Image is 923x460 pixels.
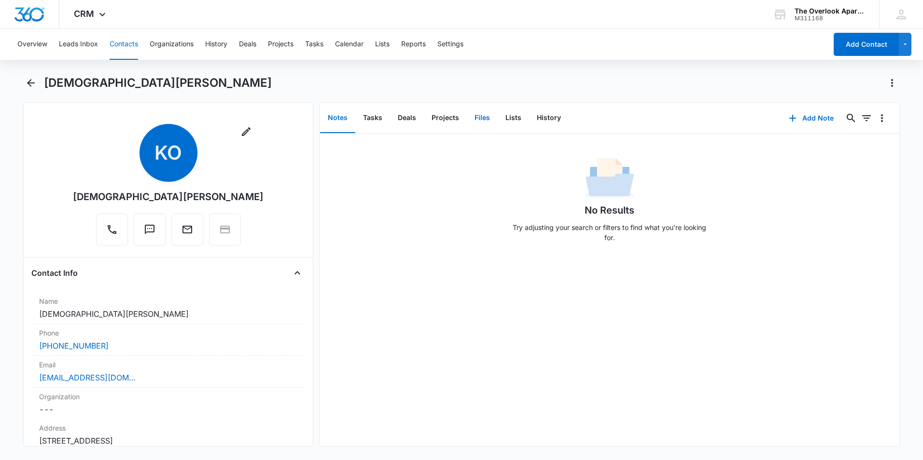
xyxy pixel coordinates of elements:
button: Filters [859,110,874,126]
p: Try adjusting your search or filters to find what you’re looking for. [508,222,711,243]
button: Projects [268,29,294,60]
button: Deals [239,29,256,60]
div: Organization--- [31,388,305,419]
button: Reports [401,29,426,60]
button: Contacts [110,29,138,60]
button: Back [23,75,38,91]
a: Text [134,229,166,237]
button: Add Contact [834,33,899,56]
button: Notes [320,103,355,133]
button: Close [290,265,305,281]
button: Deals [390,103,424,133]
a: [PHONE_NUMBER] [39,340,109,352]
div: [DEMOGRAPHIC_DATA][PERSON_NAME] [73,189,264,204]
button: Actions [884,75,900,91]
dd: --- [39,404,297,415]
button: Tasks [355,103,390,133]
button: Email [171,214,203,245]
button: Leads Inbox [59,29,98,60]
button: Lists [498,103,529,133]
button: Search... [843,110,859,126]
dd: [DEMOGRAPHIC_DATA][PERSON_NAME] [39,308,297,320]
h1: No Results [585,203,634,217]
button: Text [134,214,166,245]
button: Tasks [305,29,323,60]
button: Calendar [335,29,364,60]
button: Overflow Menu [874,110,890,126]
img: No Data [586,155,634,203]
button: Call [96,214,128,245]
dd: [STREET_ADDRESS] [39,435,297,446]
div: Name[DEMOGRAPHIC_DATA][PERSON_NAME] [31,292,305,324]
div: Address[STREET_ADDRESS] [31,419,305,451]
div: Phone[PHONE_NUMBER] [31,324,305,356]
label: Address [39,423,297,433]
div: account name [795,7,865,15]
a: [EMAIL_ADDRESS][DOMAIN_NAME] [39,372,136,383]
label: Email [39,360,297,370]
button: History [529,103,569,133]
div: account id [795,15,865,22]
label: Name [39,296,297,306]
span: KO [140,124,197,182]
button: Overview [17,29,47,60]
label: Organization [39,392,297,402]
div: Email[EMAIL_ADDRESS][DOMAIN_NAME] [31,356,305,388]
button: Add Note [779,107,843,130]
label: Phone [39,328,297,338]
h1: [DEMOGRAPHIC_DATA][PERSON_NAME] [44,76,272,90]
span: CRM [74,9,94,19]
button: Projects [424,103,467,133]
button: History [205,29,227,60]
h4: Contact Info [31,267,78,279]
button: Settings [437,29,463,60]
a: Email [171,229,203,237]
button: Lists [375,29,390,60]
button: Organizations [150,29,194,60]
a: Call [96,229,128,237]
button: Files [467,103,498,133]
